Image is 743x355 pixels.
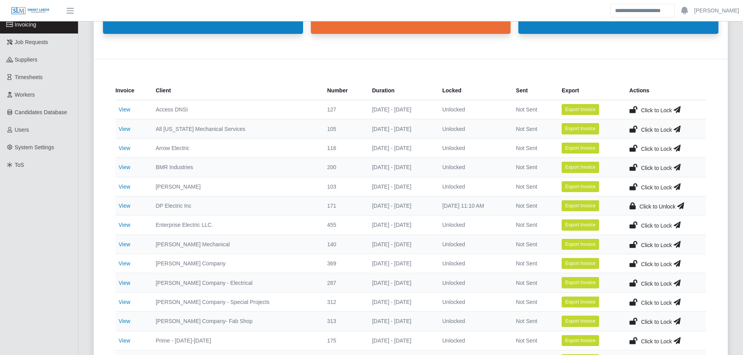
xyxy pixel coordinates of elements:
button: Export Invoice [562,162,599,173]
input: Search [610,4,675,18]
span: Click to Lock [641,338,672,344]
td: 127 [321,100,366,119]
th: Invoice [115,81,149,100]
a: View [119,126,130,132]
button: Export Invoice [562,181,599,192]
span: Timesheets [15,74,43,80]
img: SLM Logo [11,7,50,15]
td: Unlocked [436,158,510,177]
td: [PERSON_NAME] Company [149,254,321,273]
td: Not Sent [510,312,555,331]
button: Export Invoice [562,258,599,269]
td: BMR Industries [149,158,321,177]
td: DP Electric Inc [149,196,321,215]
th: Duration [366,81,436,100]
td: Unlocked [436,138,510,157]
a: View [119,260,130,267]
th: Actions [623,81,706,100]
td: All [US_STATE] Mechanical Services [149,119,321,138]
td: Unlocked [436,292,510,311]
td: 171 [321,196,366,215]
span: Click to Lock [641,107,672,113]
span: Click to Lock [641,223,672,229]
td: Unlocked [436,254,510,273]
td: Not Sent [510,196,555,215]
td: Prime - [DATE]-[DATE] [149,331,321,350]
button: Export Invoice [562,297,599,307]
td: Unlocked [436,100,510,119]
td: 369 [321,254,366,273]
td: [DATE] - [DATE] [366,235,436,254]
td: Not Sent [510,254,555,273]
a: View [119,106,130,113]
td: Not Sent [510,158,555,177]
td: 140 [321,235,366,254]
button: Export Invoice [562,335,599,346]
td: Unlocked [436,273,510,292]
td: Unlocked [436,119,510,138]
td: 116 [321,138,366,157]
td: Access DNSI [149,100,321,119]
td: 287 [321,273,366,292]
th: Locked [436,81,510,100]
a: View [119,145,130,151]
td: [DATE] 11:10 AM [436,196,510,215]
td: Not Sent [510,100,555,119]
span: Click to Lock [641,242,672,248]
a: View [119,222,130,228]
td: 312 [321,292,366,311]
td: [PERSON_NAME] Company - Special Projects [149,292,321,311]
td: [PERSON_NAME] Mechanical [149,235,321,254]
td: Unlocked [436,312,510,331]
td: [PERSON_NAME] [149,177,321,196]
span: Candidates Database [15,109,67,115]
a: View [119,241,130,247]
td: Not Sent [510,138,555,157]
span: ToS [15,162,24,168]
td: 103 [321,177,366,196]
a: View [119,164,130,170]
td: Not Sent [510,331,555,350]
td: [DATE] - [DATE] [366,273,436,292]
span: Click to Lock [641,300,672,306]
span: Invoicing [15,21,36,28]
a: View [119,337,130,344]
span: Click to Lock [641,146,672,152]
th: Export [555,81,623,100]
span: Suppliers [15,57,37,63]
td: [DATE] - [DATE] [366,215,436,235]
button: Export Invoice [562,123,599,134]
span: Workers [15,92,35,98]
td: [DATE] - [DATE] [366,312,436,331]
td: 175 [321,331,366,350]
button: Export Invoice [562,200,599,211]
td: Not Sent [510,177,555,196]
td: [DATE] - [DATE] [366,196,436,215]
td: Not Sent [510,292,555,311]
td: Not Sent [510,235,555,254]
span: Click to Lock [641,281,672,287]
td: [DATE] - [DATE] [366,119,436,138]
td: Not Sent [510,119,555,138]
td: [DATE] - [DATE] [366,138,436,157]
span: Click to Unlock [640,203,676,210]
td: Enterprise Electric LLC. [149,215,321,235]
span: Job Requests [15,39,48,45]
td: [DATE] - [DATE] [366,331,436,350]
span: System Settings [15,144,54,150]
th: Sent [510,81,555,100]
a: View [119,280,130,286]
button: Export Invoice [562,143,599,154]
th: Number [321,81,366,100]
button: Export Invoice [562,239,599,250]
td: Not Sent [510,215,555,235]
a: View [119,203,130,209]
td: 455 [321,215,366,235]
td: Unlocked [436,177,510,196]
span: Click to Lock [641,184,672,191]
span: Click to Lock [641,319,672,325]
td: [PERSON_NAME] Company - Electrical [149,273,321,292]
td: Arrow Electric [149,138,321,157]
th: Client [149,81,321,100]
td: [DATE] - [DATE] [366,158,436,177]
